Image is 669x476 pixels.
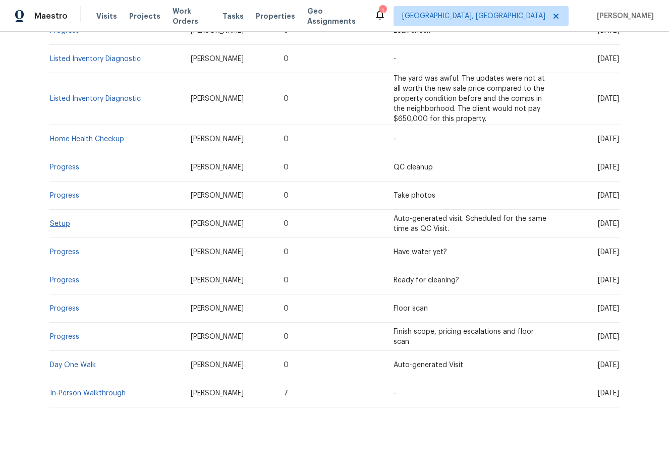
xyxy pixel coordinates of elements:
[50,277,79,284] a: Progress
[222,13,244,20] span: Tasks
[191,95,244,102] span: [PERSON_NAME]
[284,277,289,284] span: 0
[173,6,210,26] span: Work Orders
[394,390,396,397] span: -
[50,136,124,143] a: Home Health Checkup
[50,95,141,102] a: Listed Inventory Diagnostic
[394,305,428,312] span: Floor scan
[50,27,79,34] a: Progress
[50,192,79,199] a: Progress
[394,164,433,171] span: QC cleanup
[191,220,244,227] span: [PERSON_NAME]
[191,305,244,312] span: [PERSON_NAME]
[256,11,295,21] span: Properties
[598,362,619,369] span: [DATE]
[598,249,619,256] span: [DATE]
[284,305,289,312] span: 0
[284,220,289,227] span: 0
[598,27,619,34] span: [DATE]
[284,362,289,369] span: 0
[191,249,244,256] span: [PERSON_NAME]
[284,249,289,256] span: 0
[394,328,534,345] span: Finish scope, pricing escalations and floor scan
[284,164,289,171] span: 0
[598,95,619,102] span: [DATE]
[191,27,244,34] span: [PERSON_NAME]
[50,164,79,171] a: Progress
[284,55,289,63] span: 0
[191,362,244,369] span: [PERSON_NAME]
[394,27,430,34] span: Leak check
[598,220,619,227] span: [DATE]
[284,27,289,34] span: 0
[191,55,244,63] span: [PERSON_NAME]
[394,136,396,143] span: -
[50,362,96,369] a: Day One Walk
[191,333,244,340] span: [PERSON_NAME]
[191,164,244,171] span: [PERSON_NAME]
[394,192,435,199] span: Take photos
[284,95,289,102] span: 0
[284,136,289,143] span: 0
[394,362,463,369] span: Auto-generated Visit
[394,249,447,256] span: Have water yet?
[394,55,396,63] span: -
[598,136,619,143] span: [DATE]
[96,11,117,21] span: Visits
[191,390,244,397] span: [PERSON_NAME]
[34,11,68,21] span: Maestro
[191,136,244,143] span: [PERSON_NAME]
[598,305,619,312] span: [DATE]
[50,220,70,227] a: Setup
[598,333,619,340] span: [DATE]
[129,11,160,21] span: Projects
[307,6,362,26] span: Geo Assignments
[191,192,244,199] span: [PERSON_NAME]
[284,333,289,340] span: 0
[394,277,459,284] span: Ready for cleaning?
[598,277,619,284] span: [DATE]
[402,11,545,21] span: [GEOGRAPHIC_DATA], [GEOGRAPHIC_DATA]
[593,11,654,21] span: [PERSON_NAME]
[598,55,619,63] span: [DATE]
[284,390,288,397] span: 7
[50,55,141,63] a: Listed Inventory Diagnostic
[598,192,619,199] span: [DATE]
[191,277,244,284] span: [PERSON_NAME]
[50,333,79,340] a: Progress
[284,192,289,199] span: 0
[394,75,545,123] span: The yard was awful. The updates were not at all worth the new sale price compared to the property...
[50,249,79,256] a: Progress
[50,390,126,397] a: In-Person Walkthrough
[598,390,619,397] span: [DATE]
[50,305,79,312] a: Progress
[379,6,386,16] div: 1
[394,215,546,232] span: Auto-generated visit. Scheduled for the same time as QC Visit.
[598,164,619,171] span: [DATE]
